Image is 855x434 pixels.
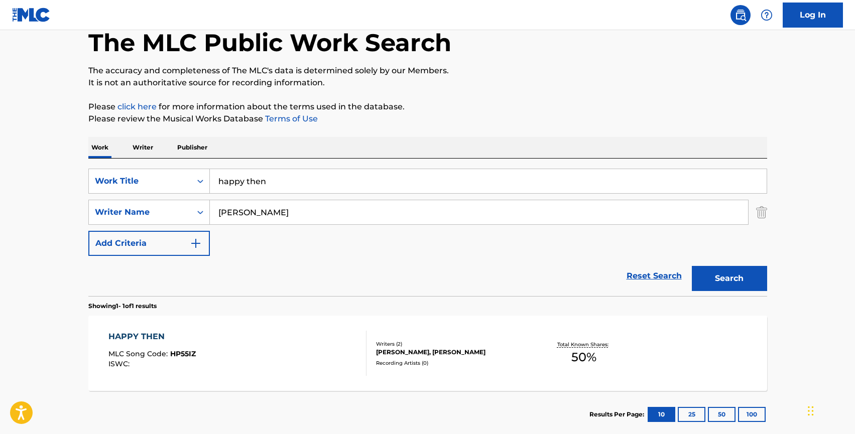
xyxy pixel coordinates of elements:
a: Reset Search [622,265,687,287]
div: Help [757,5,777,25]
div: Widget chat [805,386,855,434]
div: Writers ( 2 ) [376,340,528,348]
button: 25 [678,407,705,422]
span: ISWC : [108,359,132,368]
p: It is not an authoritative source for recording information. [88,77,767,89]
img: help [761,9,773,21]
a: Terms of Use [263,114,318,123]
img: 9d2ae6d4665cec9f34b9.svg [190,237,202,249]
p: Writer [130,137,156,158]
a: Public Search [730,5,751,25]
p: Results Per Page: [589,410,647,419]
a: click here [117,102,157,111]
a: Log In [783,3,843,28]
p: Work [88,137,111,158]
span: HP55IZ [170,349,196,358]
div: Work Title [95,175,185,187]
button: 100 [738,407,766,422]
img: Delete Criterion [756,200,767,225]
span: 50 % [571,348,596,366]
div: Trascina [808,396,814,426]
button: Add Criteria [88,231,210,256]
div: HAPPY THEN [108,331,196,343]
div: Recording Artists ( 0 ) [376,359,528,367]
div: Writer Name [95,206,185,218]
span: MLC Song Code : [108,349,170,358]
p: Publisher [174,137,210,158]
p: Total Known Shares: [557,341,611,348]
p: Please review the Musical Works Database [88,113,767,125]
p: Showing 1 - 1 of 1 results [88,302,157,311]
button: Search [692,266,767,291]
img: search [735,9,747,21]
form: Search Form [88,169,767,296]
h1: The MLC Public Work Search [88,28,451,58]
p: The accuracy and completeness of The MLC's data is determined solely by our Members. [88,65,767,77]
a: HAPPY THENMLC Song Code:HP55IZISWC:Writers (2)[PERSON_NAME], [PERSON_NAME]Recording Artists (0)To... [88,316,767,391]
p: Please for more information about the terms used in the database. [88,101,767,113]
iframe: Chat Widget [805,386,855,434]
button: 10 [648,407,675,422]
div: [PERSON_NAME], [PERSON_NAME] [376,348,528,357]
img: MLC Logo [12,8,51,22]
button: 50 [708,407,736,422]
